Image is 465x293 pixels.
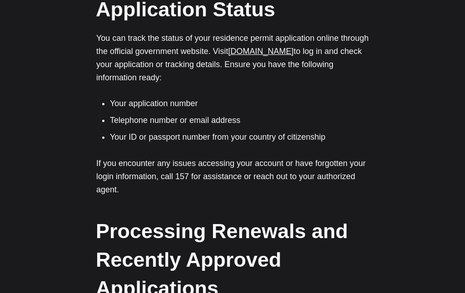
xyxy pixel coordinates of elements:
li: Telephone number or email address [110,114,369,127]
p: You can track the status of your residence permit application online through the official governm... [96,32,369,84]
p: If you encounter any issues accessing your account or have forgotten your login information, call... [96,157,369,196]
li: Your application number [110,98,369,110]
li: Your ID or passport number from your country of citizenship [110,131,369,143]
a: [DOMAIN_NAME] [228,47,294,56]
